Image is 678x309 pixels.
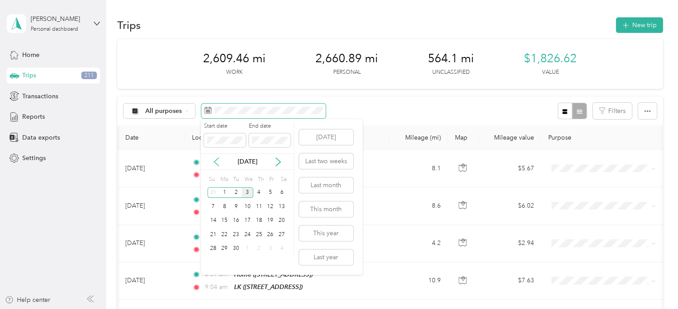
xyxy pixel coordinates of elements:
[242,201,253,212] div: 10
[428,52,474,66] span: 564.1 mi
[524,52,577,66] span: $1,826.62
[242,229,253,240] div: 24
[22,153,46,163] span: Settings
[207,173,216,185] div: Su
[628,259,678,309] iframe: Everlance-gr Chat Button Frame
[22,133,60,142] span: Data exports
[279,173,287,185] div: Sa
[333,68,361,76] p: Personal
[479,225,541,262] td: $2.94
[541,125,666,150] th: Purpose
[234,283,303,290] span: LK ([STREET_ADDRESS])
[31,14,86,24] div: [PERSON_NAME]
[299,153,353,169] button: Last two weeks
[118,262,185,300] td: [DATE]
[299,129,353,145] button: [DATE]
[256,173,264,185] div: Th
[118,225,185,262] td: [DATE]
[242,187,253,198] div: 3
[31,27,78,32] div: Personal dashboard
[207,229,219,240] div: 21
[276,187,287,198] div: 6
[242,215,253,226] div: 17
[276,243,287,254] div: 4
[593,103,632,119] button: Filters
[264,215,276,226] div: 19
[389,150,448,187] td: 8.1
[264,187,276,198] div: 5
[219,201,230,212] div: 8
[389,125,448,150] th: Mileage (mi)
[299,225,353,241] button: This year
[479,187,541,225] td: $6.02
[118,187,185,225] td: [DATE]
[479,125,541,150] th: Mileage value
[230,201,242,212] div: 9
[207,187,219,198] div: 31
[264,243,276,254] div: 3
[219,173,229,185] div: Mo
[242,243,253,254] div: 1
[249,122,291,130] label: End date
[276,215,287,226] div: 20
[230,229,242,240] div: 23
[81,72,97,80] span: 211
[479,150,541,187] td: $5.67
[219,187,230,198] div: 1
[219,243,230,254] div: 29
[264,229,276,240] div: 26
[542,68,559,76] p: Value
[229,157,266,166] p: [DATE]
[219,229,230,240] div: 22
[207,201,219,212] div: 7
[204,282,230,292] span: 9:04 am
[234,271,313,278] span: Home ([STREET_ADDRESS])
[616,17,663,33] button: New trip
[276,229,287,240] div: 27
[207,215,219,226] div: 14
[479,262,541,300] td: $7.63
[22,112,45,121] span: Reports
[389,187,448,225] td: 8.6
[276,201,287,212] div: 13
[253,201,265,212] div: 11
[226,68,243,76] p: Work
[230,187,242,198] div: 2
[253,243,265,254] div: 2
[118,125,185,150] th: Date
[315,52,378,66] span: 2,660.89 mi
[253,215,265,226] div: 18
[22,50,40,60] span: Home
[22,92,58,101] span: Transactions
[389,225,448,262] td: 4.2
[118,150,185,187] td: [DATE]
[230,243,242,254] div: 30
[253,229,265,240] div: 25
[185,125,389,150] th: Locations
[204,122,246,130] label: Start date
[145,108,182,114] span: All purposes
[264,201,276,212] div: 12
[299,177,353,193] button: Last month
[5,295,50,305] button: Help center
[299,201,353,217] button: This month
[22,71,36,80] span: Trips
[389,262,448,300] td: 10.9
[243,173,253,185] div: We
[253,187,265,198] div: 4
[203,52,266,66] span: 2,609.46 mi
[448,125,479,150] th: Map
[231,173,240,185] div: Tu
[117,20,141,30] h1: Trips
[267,173,276,185] div: Fr
[230,215,242,226] div: 16
[299,249,353,265] button: Last year
[207,243,219,254] div: 28
[432,68,470,76] p: Unclassified
[219,215,230,226] div: 15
